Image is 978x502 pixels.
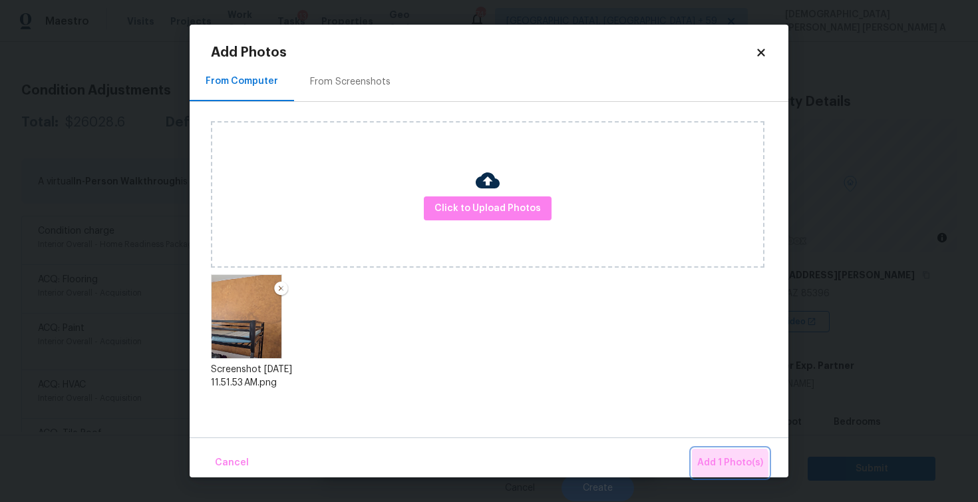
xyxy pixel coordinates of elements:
div: Screenshot [DATE] 11.51.53 AM.png [211,363,295,389]
div: From Screenshots [310,75,391,89]
button: Cancel [210,449,254,477]
span: Click to Upload Photos [434,200,541,217]
button: Click to Upload Photos [424,196,552,221]
span: Add 1 Photo(s) [697,455,763,471]
div: From Computer [206,75,278,88]
img: Cloud Upload Icon [476,168,500,192]
h2: Add Photos [211,46,755,59]
button: Add 1 Photo(s) [692,449,768,477]
span: Cancel [215,455,249,471]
